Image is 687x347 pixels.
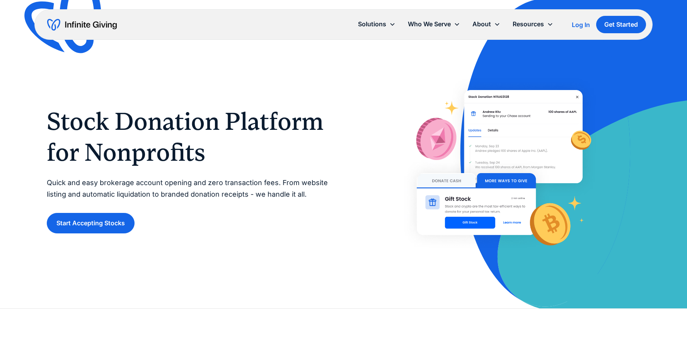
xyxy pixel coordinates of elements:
[408,19,451,29] div: Who We Serve
[572,20,590,29] a: Log In
[513,19,544,29] div: Resources
[506,16,559,32] div: Resources
[402,16,466,32] div: Who We Serve
[47,213,135,233] a: Start Accepting Stocks
[352,16,402,32] div: Solutions
[358,19,386,29] div: Solutions
[47,177,328,201] p: Quick and easy brokerage account opening and zero transaction fees. From website listing and auto...
[47,106,328,168] h1: Stock Donation Platform for Nonprofits
[401,74,598,265] img: With Infinite Giving’s stock donation platform, it’s easy for donors to give stock to your nonpro...
[596,16,646,33] a: Get Started
[47,19,117,31] a: home
[472,19,491,29] div: About
[466,16,506,32] div: About
[572,22,590,28] div: Log In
